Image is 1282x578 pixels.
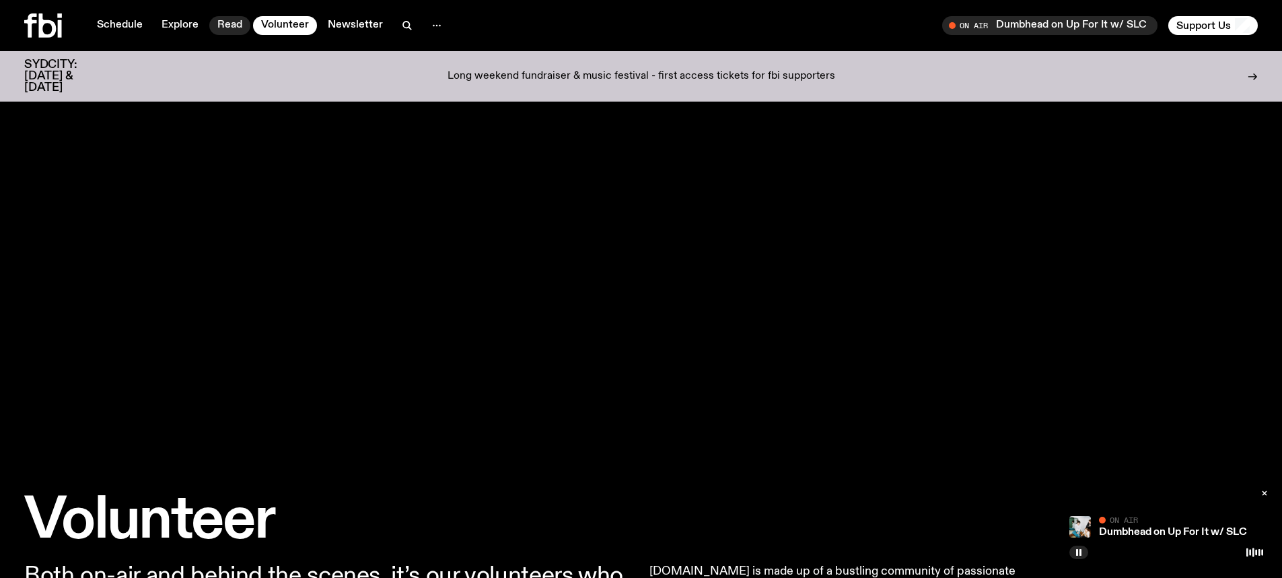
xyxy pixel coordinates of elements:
[209,16,250,35] a: Read
[253,16,317,35] a: Volunteer
[24,128,1258,451] img: A collage of photographs and polaroids showing FBI volunteers.
[24,59,110,94] h3: SYDCITY: [DATE] & [DATE]
[942,16,1158,35] button: On AirDumbhead on Up For It w/ SLC
[448,71,835,83] p: Long weekend fundraiser & music festival - first access tickets for fbi supporters
[89,16,151,35] a: Schedule
[1099,527,1247,538] a: Dumbhead on Up For It w/ SLC
[1069,516,1091,538] img: dumbhead 4 slc
[153,16,207,35] a: Explore
[1110,515,1138,524] span: On Air
[1168,16,1258,35] button: Support Us
[1176,20,1231,32] span: Support Us
[24,494,633,548] h1: Volunteer
[320,16,391,35] a: Newsletter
